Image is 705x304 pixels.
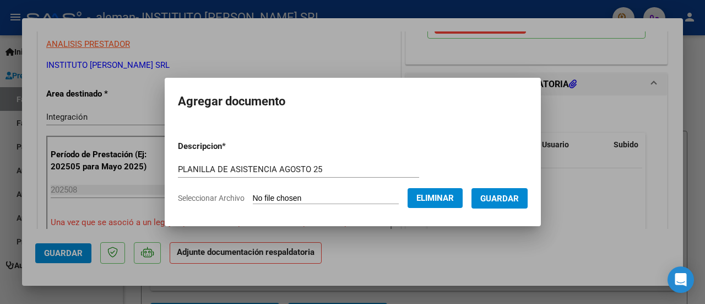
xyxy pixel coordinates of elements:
[471,188,528,209] button: Guardar
[668,266,694,293] div: Open Intercom Messenger
[408,188,463,208] button: Eliminar
[178,91,528,112] h2: Agregar documento
[416,193,454,203] span: Eliminar
[178,140,283,153] p: Descripcion
[178,194,245,202] span: Seleccionar Archivo
[480,194,519,204] span: Guardar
